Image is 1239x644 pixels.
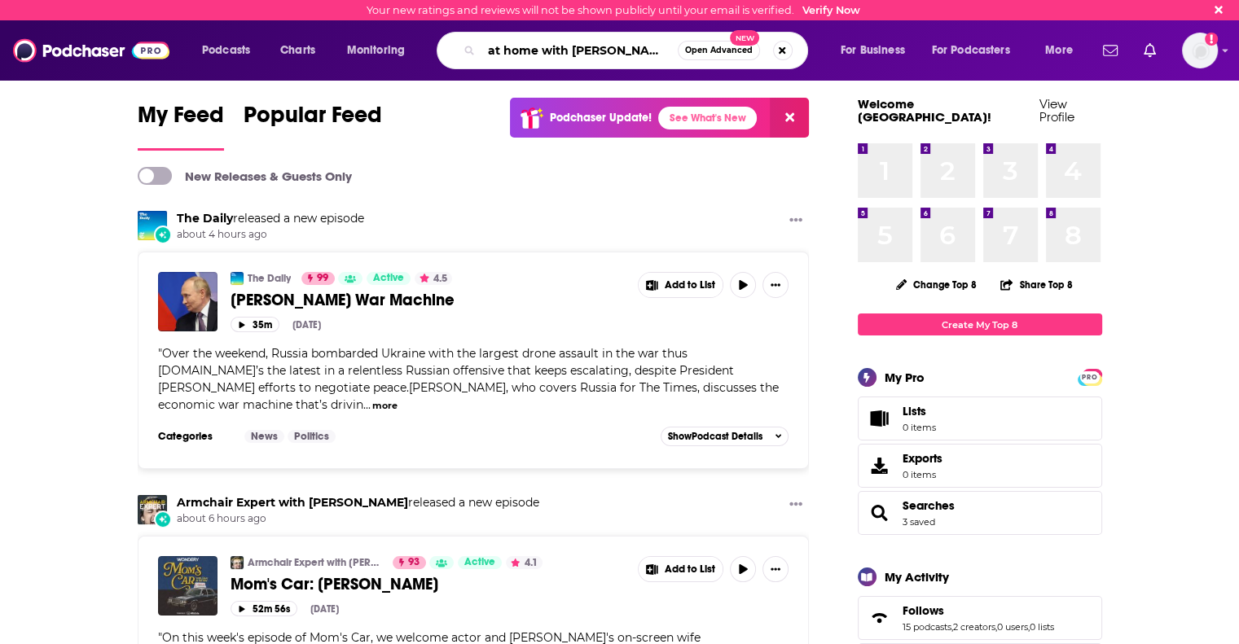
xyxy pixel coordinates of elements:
[762,272,789,298] button: Show More Button
[231,290,455,310] span: [PERSON_NAME] War Machine
[248,272,291,285] a: The Daily
[658,107,757,129] a: See What's New
[997,621,1028,633] a: 0 users
[1030,621,1054,633] a: 0 lists
[903,516,935,528] a: 3 saved
[829,37,925,64] button: open menu
[244,101,382,138] span: Popular Feed
[177,512,539,526] span: about 6 hours ago
[1080,371,1100,383] span: PRO
[158,272,217,331] a: Putin’s War Machine
[138,101,224,151] a: My Feed
[288,430,336,443] a: Politics
[858,596,1102,640] span: Follows
[177,211,233,226] a: The Daily
[885,569,949,585] div: My Activity
[154,226,172,243] div: New Episode
[202,39,250,62] span: Podcasts
[231,574,438,594] span: Mom's Car: [PERSON_NAME]
[903,451,942,466] span: Exports
[367,272,411,285] a: Active
[858,444,1102,488] a: Exports
[138,495,167,524] a: Armchair Expert with Dax Shepard
[665,279,715,291] span: Add to List
[1034,37,1093,64] button: open menu
[921,37,1034,64] button: open menu
[863,607,896,629] a: Follows
[903,422,936,433] span: 0 items
[858,396,1102,440] a: Lists
[858,491,1102,535] span: Searches
[932,39,1010,62] span: For Podcasters
[481,37,678,64] input: Search podcasts, credits, & more...
[393,556,426,569] a: 93
[244,430,284,443] a: News
[154,510,172,528] div: New Episode
[903,498,955,513] span: Searches
[191,37,271,64] button: open menu
[336,37,426,64] button: open menu
[730,30,759,46] span: New
[858,96,991,125] a: Welcome [GEOGRAPHIC_DATA]!
[661,427,789,446] button: ShowPodcast Details
[665,563,715,576] span: Add to List
[1096,37,1124,64] a: Show notifications dropdown
[280,39,315,62] span: Charts
[231,601,297,616] button: 52m 56s
[177,228,364,242] span: about 4 hours ago
[685,46,753,55] span: Open Advanced
[231,272,244,285] img: The Daily
[158,430,231,443] h3: Categories
[301,272,335,285] a: 99
[783,495,809,515] button: Show More Button
[903,469,942,480] span: 0 items
[415,272,452,285] button: 4.5
[372,399,398,413] button: more
[177,211,364,226] h3: released a new episode
[1080,370,1100,383] a: PRO
[158,556,217,616] img: Mom's Car: Joy Bryant
[231,574,626,594] a: Mom's Car: [PERSON_NAME]
[639,273,723,297] button: Show More Button
[1045,39,1073,62] span: More
[668,431,762,442] span: Show Podcast Details
[452,32,824,69] div: Search podcasts, credits, & more...
[903,404,936,418] span: Lists
[231,317,279,332] button: 35m
[550,111,652,125] p: Podchaser Update!
[903,603,1054,618] a: Follows
[363,397,371,412] span: ...
[639,557,723,581] button: Show More Button
[138,211,167,240] a: The Daily
[458,556,502,569] a: Active
[231,556,244,569] img: Armchair Expert with Dax Shepard
[244,101,382,151] a: Popular Feed
[885,370,925,385] div: My Pro
[373,270,404,287] span: Active
[347,39,405,62] span: Monitoring
[678,41,760,60] button: Open AdvancedNew
[863,502,896,524] a: Searches
[506,556,543,569] button: 4.1
[13,35,169,66] img: Podchaser - Follow, Share and Rate Podcasts
[248,556,382,569] a: Armchair Expert with [PERSON_NAME]
[886,274,987,295] button: Change Top 8
[138,101,224,138] span: My Feed
[138,167,352,185] a: New Releases & Guests Only
[783,211,809,231] button: Show More Button
[762,556,789,582] button: Show More Button
[841,39,905,62] span: For Business
[1182,33,1218,68] span: Logged in as londonmking
[177,495,408,510] a: Armchair Expert with Dax Shepard
[292,319,321,331] div: [DATE]
[310,603,339,615] div: [DATE]
[1137,37,1162,64] a: Show notifications dropdown
[953,621,995,633] a: 2 creators
[317,270,328,287] span: 99
[903,603,944,618] span: Follows
[863,454,896,477] span: Exports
